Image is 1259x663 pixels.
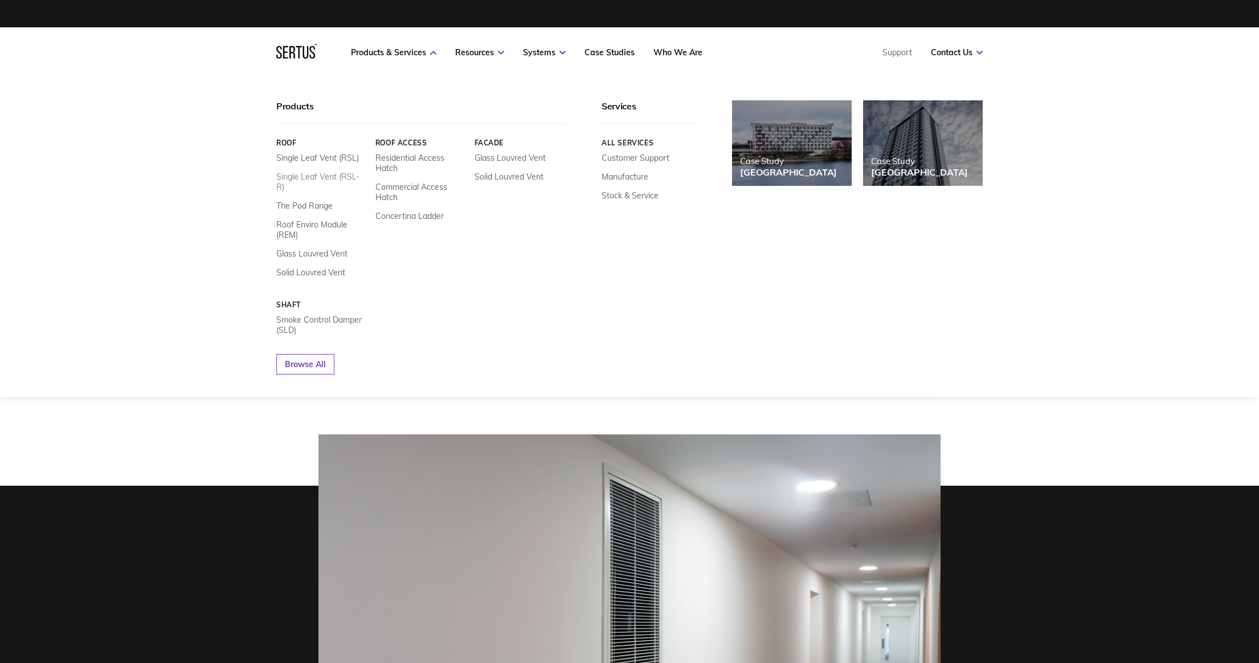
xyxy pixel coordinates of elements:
a: Shaft [276,300,367,309]
div: [GEOGRAPHIC_DATA] [871,166,968,178]
a: Facade [475,139,565,147]
a: Resources [455,47,504,58]
a: Solid Louvred Vent [276,267,345,278]
a: Case Study[GEOGRAPHIC_DATA] [732,100,852,186]
a: Browse All [276,354,334,375]
a: All services [602,139,698,147]
a: Smoke Control Damper (SLD) [276,315,367,335]
div: Case Study [740,156,837,166]
div: Products [276,100,565,124]
a: Commercial Access Hatch [375,182,466,202]
a: Contact Us [931,47,983,58]
a: Customer Support [602,153,669,163]
a: Glass Louvred Vent [276,249,348,259]
a: Systems [523,47,566,58]
a: Products & Services [351,47,436,58]
a: Case Studies [584,47,635,58]
a: Roof Enviro Module (REM) [276,219,367,240]
a: Concertina Ladder [375,211,444,221]
div: [GEOGRAPHIC_DATA] [740,166,837,178]
a: Support [882,47,912,58]
a: Stock & Service [602,190,659,201]
a: The Pod Range [276,201,333,211]
a: Roof [276,139,367,147]
div: Case Study [871,156,968,166]
a: Solid Louvred Vent [475,172,543,182]
a: Residential Access Hatch [375,153,466,173]
a: Who We Are [653,47,702,58]
a: Single Leaf Vent (RSL-R) [276,172,367,192]
div: Services [602,100,698,124]
a: Case Study[GEOGRAPHIC_DATA] [863,100,983,186]
a: Single Leaf Vent (RSL) [276,153,359,163]
a: Manufacture [602,172,648,182]
a: Glass Louvred Vent [475,153,546,163]
a: Roof Access [375,139,466,147]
